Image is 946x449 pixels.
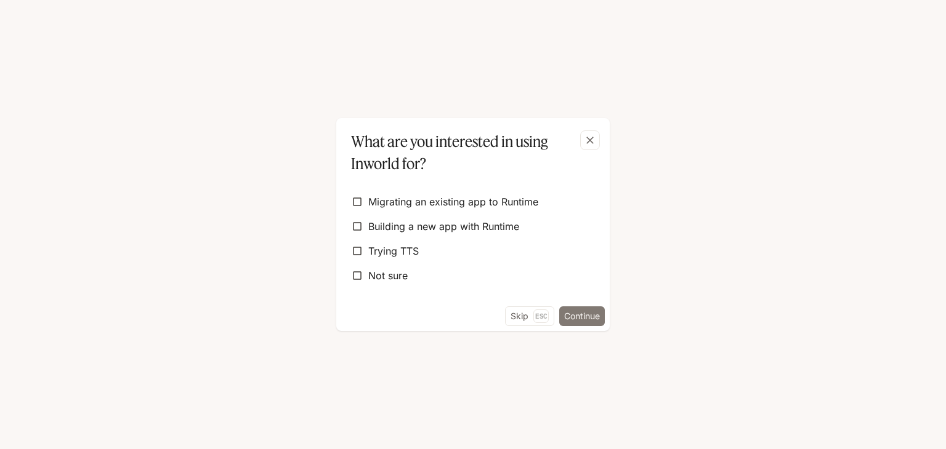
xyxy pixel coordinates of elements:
[533,309,549,323] p: Esc
[368,194,538,209] span: Migrating an existing app to Runtime
[559,306,605,326] button: Continue
[351,130,590,175] p: What are you interested in using Inworld for?
[368,268,408,283] span: Not sure
[505,306,554,326] button: SkipEsc
[368,244,419,258] span: Trying TTS
[368,219,519,234] span: Building a new app with Runtime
